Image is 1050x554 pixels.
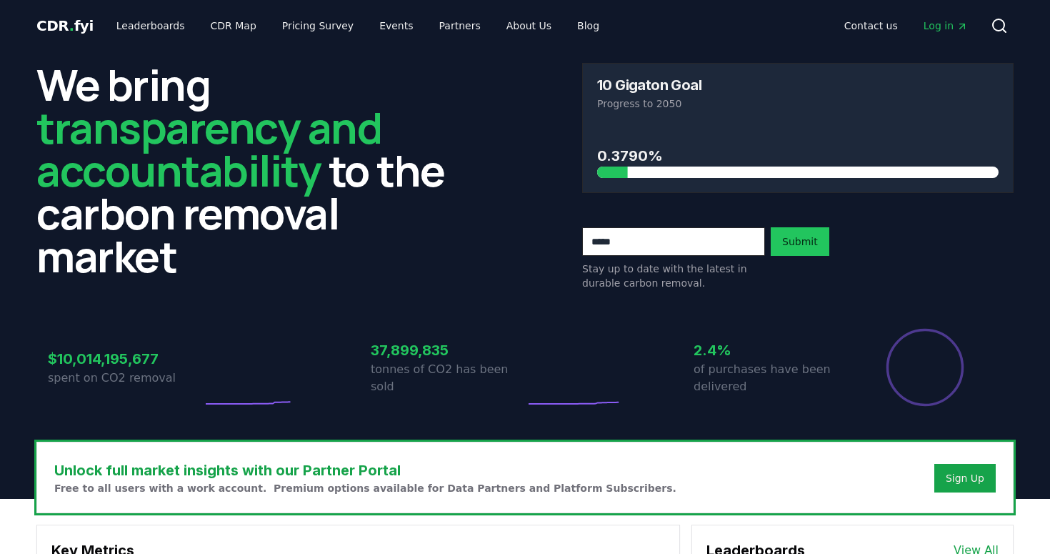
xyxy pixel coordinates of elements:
[48,348,202,370] h3: $10,014,195,677
[271,13,365,39] a: Pricing Survey
[495,13,563,39] a: About Us
[36,17,94,34] span: CDR fyi
[36,98,381,199] span: transparency and accountability
[54,460,676,481] h3: Unlock full market insights with our Partner Portal
[566,13,611,39] a: Blog
[924,19,968,33] span: Log in
[36,63,468,277] h2: We bring to the carbon removal market
[105,13,611,39] nav: Main
[105,13,196,39] a: Leaderboards
[912,13,979,39] a: Log in
[582,262,765,290] p: Stay up to date with the latest in durable carbon removal.
[694,340,848,361] h3: 2.4%
[946,471,984,485] a: Sign Up
[694,361,848,395] p: of purchases have been delivered
[597,145,999,167] h3: 0.3790%
[48,370,202,387] p: spent on CO2 removal
[934,464,996,493] button: Sign Up
[371,361,525,395] p: tonnes of CO2 has been sold
[597,97,999,111] p: Progress to 2050
[771,227,829,256] button: Submit
[368,13,424,39] a: Events
[36,16,94,36] a: CDR.fyi
[428,13,492,39] a: Partners
[69,17,74,34] span: .
[371,340,525,361] h3: 37,899,835
[597,78,701,92] h3: 10 Gigaton Goal
[833,13,909,39] a: Contact us
[833,13,979,39] nav: Main
[54,481,676,495] p: Free to all users with a work account. Premium options available for Data Partners and Platform S...
[199,13,268,39] a: CDR Map
[885,327,965,407] div: Percentage of sales delivered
